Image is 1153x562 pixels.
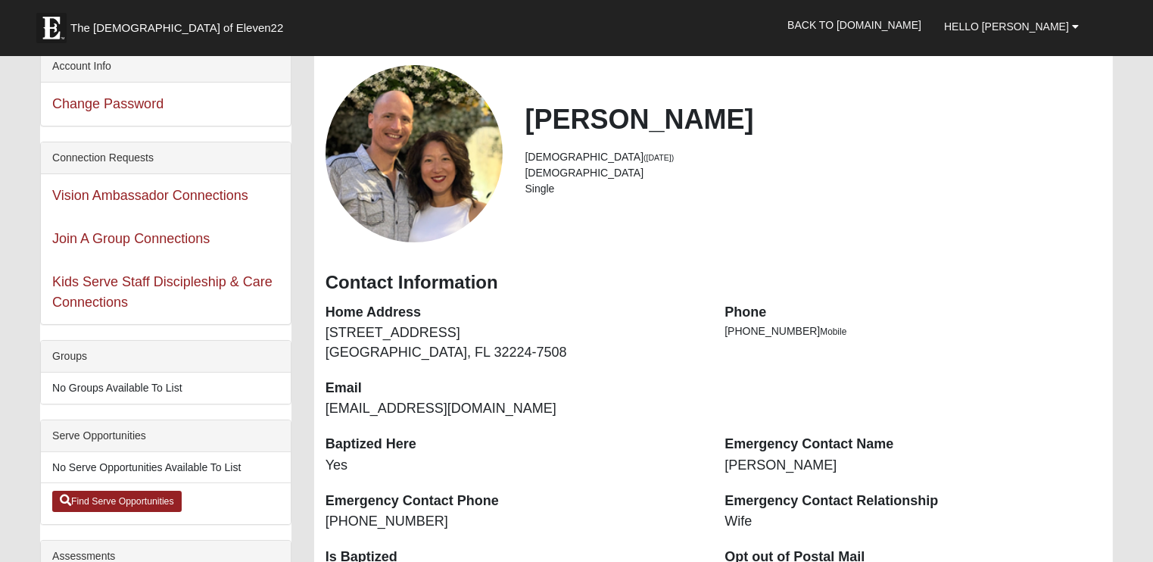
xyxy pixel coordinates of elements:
div: Account Info [41,51,291,83]
img: Eleven22 logo [36,13,67,43]
li: No Groups Available To List [41,373,291,404]
dt: Emergency Contact Phone [326,492,703,511]
h2: [PERSON_NAME] [525,103,1102,136]
li: Single [525,181,1102,197]
a: Join A Group Connections [52,231,210,246]
dd: [STREET_ADDRESS] [GEOGRAPHIC_DATA], FL 32224-7508 [326,323,703,362]
a: Back to [DOMAIN_NAME] [776,6,933,44]
div: Groups [41,341,291,373]
div: Connection Requests [41,142,291,174]
dt: Home Address [326,303,703,323]
li: No Serve Opportunities Available To List [41,452,291,483]
span: Hello [PERSON_NAME] [944,20,1069,33]
dt: Email [326,379,703,398]
a: Hello [PERSON_NAME] [933,8,1090,45]
a: Find Serve Opportunities [52,491,182,512]
li: [PHONE_NUMBER] [725,323,1102,339]
a: Change Password [52,96,164,111]
dd: Yes [326,456,703,476]
a: Kids Serve Staff Discipleship & Care Connections [52,274,273,310]
a: Vision Ambassador Connections [52,188,248,203]
dt: Emergency Contact Relationship [725,492,1102,511]
a: View Fullsize Photo [326,65,503,242]
span: Mobile [820,326,846,337]
a: The [DEMOGRAPHIC_DATA] of Eleven22 [29,5,332,43]
li: [DEMOGRAPHIC_DATA] [525,149,1102,165]
span: The [DEMOGRAPHIC_DATA] of Eleven22 [70,20,283,36]
dd: [PHONE_NUMBER] [326,512,703,532]
h3: Contact Information [326,272,1102,294]
dd: Wife [725,512,1102,532]
dd: [PERSON_NAME] [725,456,1102,476]
dt: Emergency Contact Name [725,435,1102,454]
small: ([DATE]) [643,153,674,162]
dt: Baptized Here [326,435,703,454]
dd: [EMAIL_ADDRESS][DOMAIN_NAME] [326,399,703,419]
li: [DEMOGRAPHIC_DATA] [525,165,1102,181]
dt: Phone [725,303,1102,323]
div: Serve Opportunities [41,420,291,452]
